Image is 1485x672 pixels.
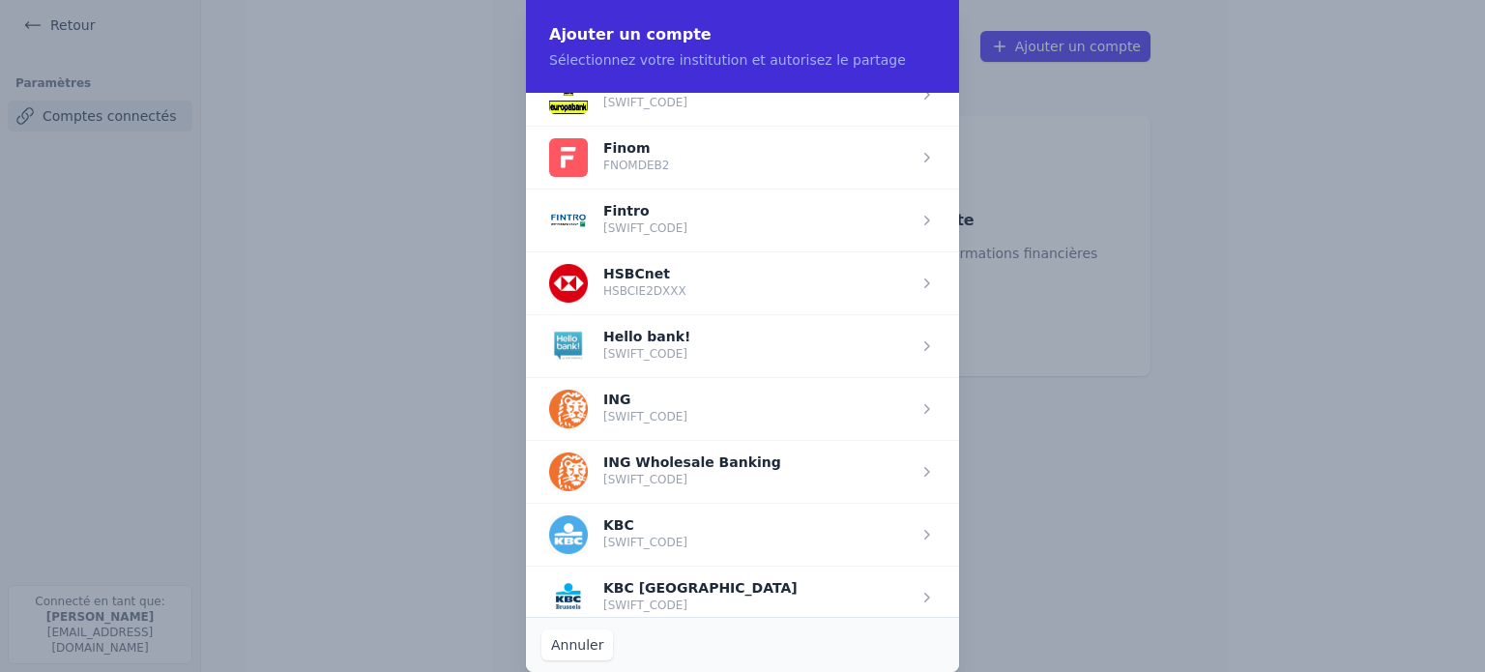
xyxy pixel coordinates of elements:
p: ING [603,394,687,405]
p: ING Wholesale Banking [603,456,781,468]
h2: Ajouter un compte [549,23,936,46]
p: KBC [GEOGRAPHIC_DATA] [603,582,798,594]
p: Sélectionnez votre institution et autorisez le partage [549,50,936,70]
p: Finom [603,142,669,154]
button: ING [SWIFT_CODE] [549,390,687,428]
button: Annuler [541,629,613,660]
p: Fintro [603,205,687,217]
button: [SWIFT_CODE] [549,75,700,114]
button: KBC [SWIFT_CODE] [549,515,687,554]
button: ING Wholesale Banking [SWIFT_CODE] [549,453,781,491]
button: Finom FNOMDEB2 [549,138,669,177]
p: KBC [603,519,687,531]
p: HSBCnet [603,268,686,279]
button: Hello bank! [SWIFT_CODE] [549,327,690,365]
button: HSBCnet HSBCIE2DXXX [549,264,686,303]
p: Hello bank! [603,331,690,342]
button: KBC [GEOGRAPHIC_DATA] [SWIFT_CODE] [549,578,798,617]
button: Fintro [SWIFT_CODE] [549,201,687,240]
